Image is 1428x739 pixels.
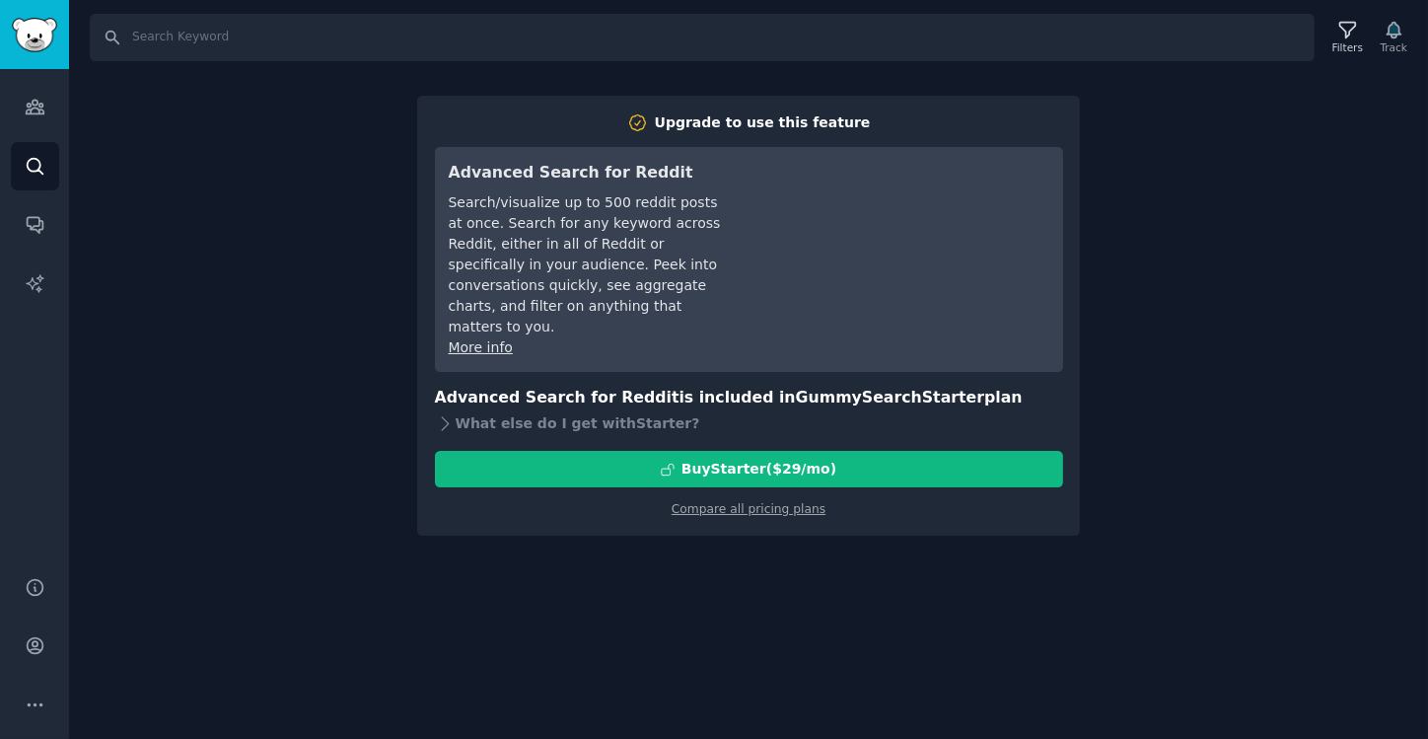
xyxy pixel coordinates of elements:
[796,388,984,406] span: GummySearch Starter
[12,18,57,52] img: GummySearch logo
[435,451,1063,487] button: BuyStarter($29/mo)
[90,14,1315,61] input: Search Keyword
[435,409,1063,437] div: What else do I get with Starter ?
[1332,40,1363,54] div: Filters
[681,459,836,480] div: Buy Starter ($ 29 /mo )
[435,386,1063,410] h3: Advanced Search for Reddit is included in plan
[449,339,513,355] a: More info
[449,192,726,337] div: Search/visualize up to 500 reddit posts at once. Search for any keyword across Reddit, either in ...
[753,161,1049,309] iframe: YouTube video player
[672,502,825,516] a: Compare all pricing plans
[655,112,871,133] div: Upgrade to use this feature
[449,161,726,185] h3: Advanced Search for Reddit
